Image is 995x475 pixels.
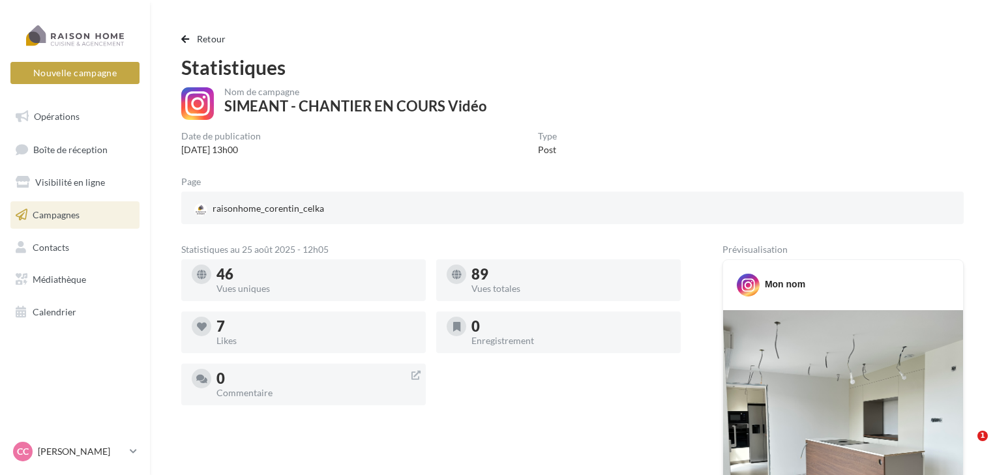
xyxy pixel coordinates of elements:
[33,274,86,285] span: Médiathèque
[8,103,142,130] a: Opérations
[977,431,988,441] span: 1
[722,245,964,254] div: Prévisualisation
[33,143,108,154] span: Boîte de réception
[181,143,261,156] div: [DATE] 13h00
[471,336,670,345] div: Enregistrement
[224,99,487,113] div: SIMEANT - CHANTIER EN COURS Vidéo
[197,33,226,44] span: Retour
[538,132,557,141] div: Type
[8,298,142,326] a: Calendrier
[216,388,415,397] div: Commentaire
[765,278,805,291] div: Mon nom
[8,266,142,293] a: Médiathèque
[538,143,557,156] div: Post
[35,177,105,188] span: Visibilité en ligne
[181,132,261,141] div: Date de publication
[181,177,211,186] div: Page
[471,319,670,334] div: 0
[192,199,445,219] a: raisonhome_corentin_celka
[181,31,231,47] button: Retour
[471,284,670,293] div: Vues totales
[8,201,142,229] a: Campagnes
[33,209,80,220] span: Campagnes
[181,57,964,77] div: Statistiques
[951,431,982,462] iframe: Intercom live chat
[8,169,142,196] a: Visibilité en ligne
[216,319,415,334] div: 7
[33,306,76,317] span: Calendrier
[216,371,415,386] div: 0
[192,199,327,219] div: raisonhome_corentin_celka
[181,245,681,254] div: Statistiques au 25 août 2025 - 12h05
[8,136,142,164] a: Boîte de réception
[10,439,140,464] a: CC [PERSON_NAME]
[216,284,415,293] div: Vues uniques
[8,234,142,261] a: Contacts
[224,87,487,96] div: Nom de campagne
[216,267,415,281] div: 46
[10,62,140,84] button: Nouvelle campagne
[17,445,29,458] span: CC
[33,241,69,252] span: Contacts
[34,111,80,122] span: Opérations
[471,267,670,281] div: 89
[216,336,415,345] div: Likes
[38,445,125,458] p: [PERSON_NAME]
